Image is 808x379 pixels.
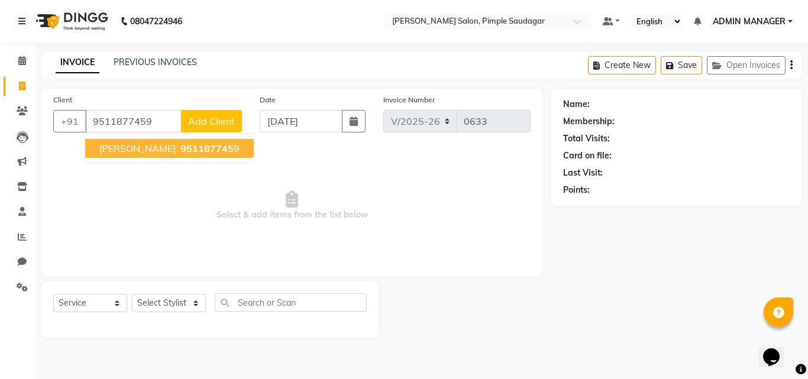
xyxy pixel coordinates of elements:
img: logo [30,5,111,38]
div: Card on file: [563,150,612,162]
ngb-highlight: 9 [178,142,240,154]
button: Create New [588,56,656,74]
button: +91 [53,110,86,132]
label: Invoice Number [383,95,435,105]
span: Select & add items from the list below [53,147,531,265]
iframe: chat widget [758,332,796,367]
input: Search by Name/Mobile/Email/Code [85,110,182,132]
button: Add Client [181,110,242,132]
div: Points: [563,184,590,196]
span: [PERSON_NAME] [99,142,176,154]
button: Open Invoices [707,56,786,74]
label: Client [53,95,72,105]
span: ADMIN MANAGER [713,15,786,28]
div: Membership: [563,115,615,128]
div: Total Visits: [563,132,610,145]
a: INVOICE [56,52,99,73]
span: Add Client [188,115,235,127]
label: Date [260,95,276,105]
div: Name: [563,98,590,111]
span: 951187745 [180,142,234,154]
b: 08047224946 [130,5,182,38]
button: Save [661,56,702,74]
input: Search or Scan [215,293,367,312]
a: PREVIOUS INVOICES [114,57,197,67]
div: Last Visit: [563,167,603,179]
